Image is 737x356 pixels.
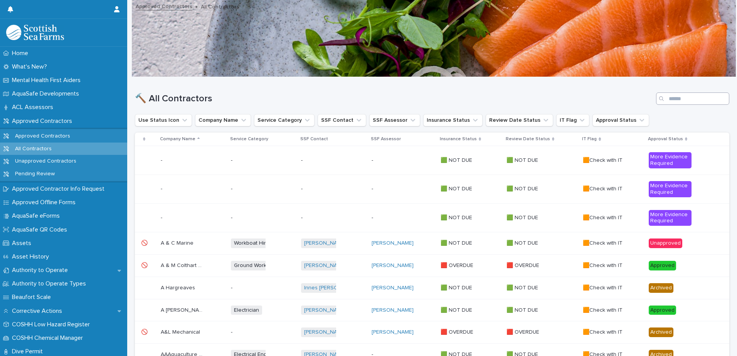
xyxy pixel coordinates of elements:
tr: A HargreavesA Hargreaves -Innes [PERSON_NAME] [PERSON_NAME] 🟩 NOT DUE🟩 NOT DUE 🟩 NOT DUE🟩 NOT DUE... [135,277,729,299]
p: 🟩 NOT DUE [506,306,540,314]
tr: -- ---🟩 NOT DUE🟩 NOT DUE 🟩 NOT DUE🟩 NOT DUE 🟧Check with IT🟧Check with IT More Evidence Required [135,146,729,175]
p: Pending Review [9,171,61,177]
p: Mental Health First Aiders [9,77,87,84]
p: Approval Status [648,135,683,143]
a: [PERSON_NAME] [304,329,346,336]
p: Dive Permit [9,348,49,355]
p: Insurance Status [440,135,477,143]
button: SSF Assessor [369,114,420,126]
p: ACL Assessors [9,104,59,111]
p: 🟧Check with IT [583,283,624,291]
p: Asset History [9,253,55,260]
p: 🟥 OVERDUE [506,327,541,336]
span: Workboat Hire [231,238,273,248]
p: 🟧Check with IT [583,213,624,221]
h1: 🔨 All Contractors [135,93,653,104]
p: 🟩 NOT DUE [506,213,540,221]
p: Company Name [160,135,195,143]
p: Beaufort Scale [9,294,57,301]
button: Insurance Status [423,114,483,126]
div: Archived [649,327,673,337]
div: More Evidence Required [649,152,692,168]
p: - [161,156,164,164]
p: Assets [9,240,37,247]
p: 🟧Check with IT [583,184,624,192]
a: [PERSON_NAME] [304,262,346,269]
p: IT Flag [582,135,597,143]
p: All Contractors [201,2,239,10]
p: AquaSafe Developments [9,90,85,97]
p: Review Date Status [506,135,550,143]
button: Approval Status [592,114,649,126]
input: Search [656,92,729,105]
a: [PERSON_NAME] [304,307,346,314]
p: What's New? [9,63,53,71]
p: 🟧Check with IT [583,261,624,269]
div: More Evidence Required [649,181,692,197]
p: COSHH Chemical Manager [9,334,89,342]
p: Service Category [230,135,268,143]
p: Approved Contractors [9,133,76,139]
p: 🚫 [141,327,149,336]
button: SSF Contact [318,114,366,126]
a: Approved Contractors [136,2,192,10]
p: - [161,213,164,221]
p: 🟩 NOT DUE [441,306,474,314]
button: Use Status Icon [135,114,192,126]
tr: 🚫🚫 A&L MechanicalA&L Mechanical -[PERSON_NAME] [PERSON_NAME] 🟥 OVERDUE🟥 OVERDUE 🟥 OVERDUE🟥 OVERDU... [135,321,729,344]
p: AquaSafe eForms [9,212,66,220]
p: 🟩 NOT DUE [506,238,540,247]
p: - [372,215,414,221]
p: - [372,157,414,164]
p: 🚫 [141,261,149,269]
p: 🟩 NOT DUE [441,156,474,164]
button: Review Date Status [486,114,553,126]
p: - [372,186,414,192]
p: 🟩 NOT DUE [506,156,540,164]
a: [PERSON_NAME] [372,307,414,314]
p: - [231,157,274,164]
p: A Hargreaves [161,283,197,291]
p: 🟥 OVERDUE [506,261,541,269]
span: Electrician [231,306,262,315]
p: COSHH Low Hazard Register [9,321,96,328]
div: Approved [649,261,676,270]
a: [PERSON_NAME] [372,285,414,291]
p: 🟩 NOT DUE [441,213,474,221]
p: Approved Offline Forms [9,199,82,206]
tr: 🚫🚫 A & M Colthart LtdA & M Colthart Ltd Ground Work[PERSON_NAME] [PERSON_NAME] 🟥 OVERDUE🟥 OVERDUE... [135,254,729,277]
p: A & C Marine [161,238,195,247]
div: Archived [649,283,673,293]
p: 🟧Check with IT [583,156,624,164]
p: 🟩 NOT DUE [506,184,540,192]
p: Home [9,50,34,57]
div: Approved [649,306,676,315]
p: A&L Mechanical [161,327,202,336]
p: - [231,285,274,291]
a: [PERSON_NAME] [372,262,414,269]
tr: -- ---🟩 NOT DUE🟩 NOT DUE 🟩 NOT DUE🟩 NOT DUE 🟧Check with IT🟧Check with IT More Evidence Required [135,203,729,232]
img: bPIBxiqnSb2ggTQWdOVV [6,25,64,40]
a: Innes [PERSON_NAME] [304,285,361,291]
p: 🟥 OVERDUE [441,261,475,269]
p: 🟧Check with IT [583,238,624,247]
p: - [231,215,274,221]
p: Corrective Actions [9,307,68,315]
p: Authority to Operate [9,267,74,274]
p: - [231,186,274,192]
a: [PERSON_NAME] [372,329,414,336]
div: More Evidence Required [649,210,692,226]
p: A & M Colthart Ltd [161,261,205,269]
p: Approved Contractor Info Request [9,185,111,193]
p: 🟩 NOT DUE [506,283,540,291]
p: 🟧Check with IT [583,327,624,336]
tr: -- ---🟩 NOT DUE🟩 NOT DUE 🟩 NOT DUE🟩 NOT DUE 🟧Check with IT🟧Check with IT More Evidence Required [135,175,729,203]
a: [PERSON_NAME] [304,240,346,247]
div: Unapproved [649,238,682,248]
p: - [231,329,274,336]
button: IT Flag [556,114,589,126]
p: - [161,184,164,192]
p: SSF Contact [300,135,328,143]
button: Service Category [254,114,315,126]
